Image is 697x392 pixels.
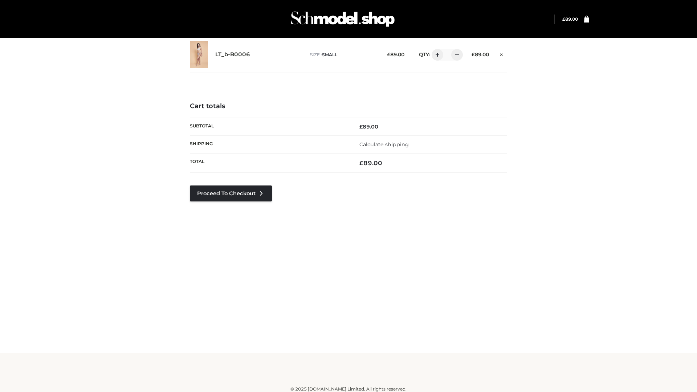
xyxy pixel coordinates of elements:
p: size : [310,52,376,58]
span: SMALL [322,52,337,57]
span: £ [472,52,475,57]
span: £ [562,16,565,22]
th: Total [190,154,348,173]
img: LT_b-B0006 - SMALL [190,41,208,68]
bdi: 89.00 [359,123,378,130]
a: Proceed to Checkout [190,185,272,201]
th: Shipping [190,135,348,153]
bdi: 89.00 [472,52,489,57]
span: £ [359,159,363,167]
span: £ [387,52,390,57]
h4: Cart totals [190,102,507,110]
a: Remove this item [496,49,507,58]
th: Subtotal [190,118,348,135]
bdi: 89.00 [562,16,578,22]
span: £ [359,123,363,130]
bdi: 89.00 [359,159,382,167]
a: £89.00 [562,16,578,22]
bdi: 89.00 [387,52,404,57]
a: LT_b-B0006 [215,51,250,58]
img: Schmodel Admin 964 [288,5,397,33]
a: Calculate shipping [359,141,409,148]
div: QTY: [412,49,460,61]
